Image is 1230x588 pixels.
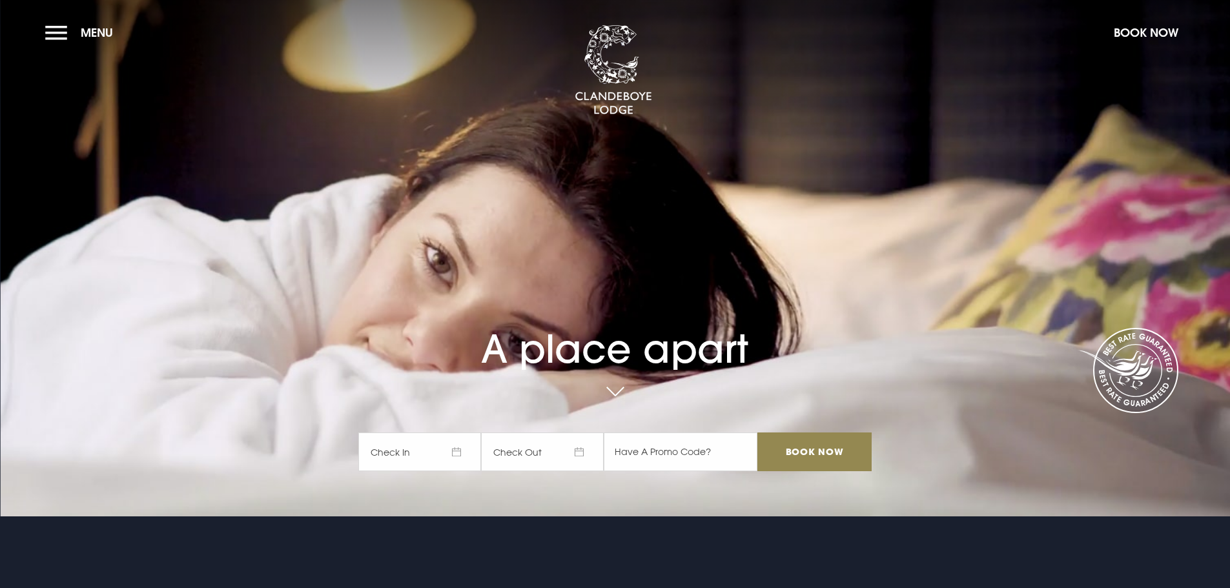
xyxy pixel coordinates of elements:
span: Menu [81,25,113,40]
input: Book Now [757,432,871,471]
button: Book Now [1107,19,1185,46]
img: Clandeboye Lodge [575,25,652,116]
button: Menu [45,19,119,46]
input: Have A Promo Code? [604,432,757,471]
h1: A place apart [358,290,871,372]
span: Check Out [481,432,604,471]
span: Check In [358,432,481,471]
